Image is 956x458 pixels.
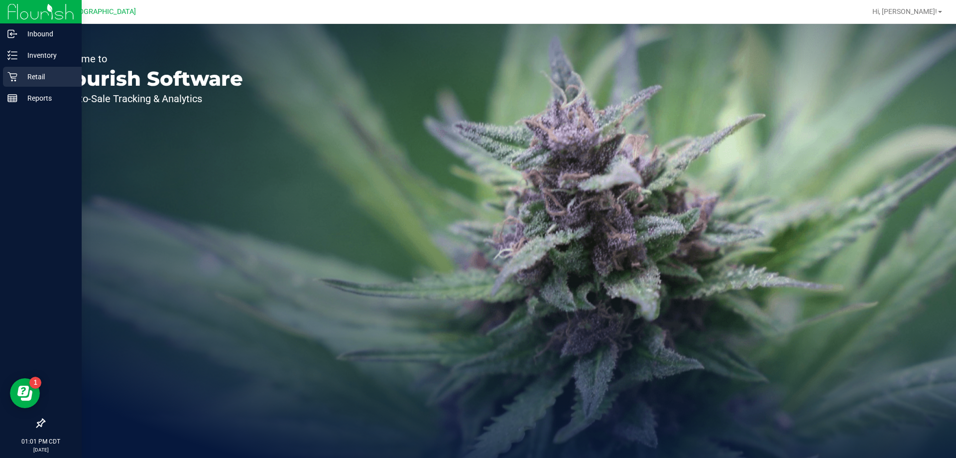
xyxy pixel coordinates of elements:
[17,49,77,61] p: Inventory
[10,378,40,408] iframe: Resource center
[54,69,243,89] p: Flourish Software
[17,92,77,104] p: Reports
[4,437,77,446] p: 01:01 PM CDT
[54,54,243,64] p: Welcome to
[17,28,77,40] p: Inbound
[7,50,17,60] inline-svg: Inventory
[29,377,41,389] iframe: Resource center unread badge
[54,94,243,104] p: Seed-to-Sale Tracking & Analytics
[7,29,17,39] inline-svg: Inbound
[7,93,17,103] inline-svg: Reports
[4,446,77,454] p: [DATE]
[68,7,136,16] span: [GEOGRAPHIC_DATA]
[17,71,77,83] p: Retail
[7,72,17,82] inline-svg: Retail
[872,7,937,15] span: Hi, [PERSON_NAME]!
